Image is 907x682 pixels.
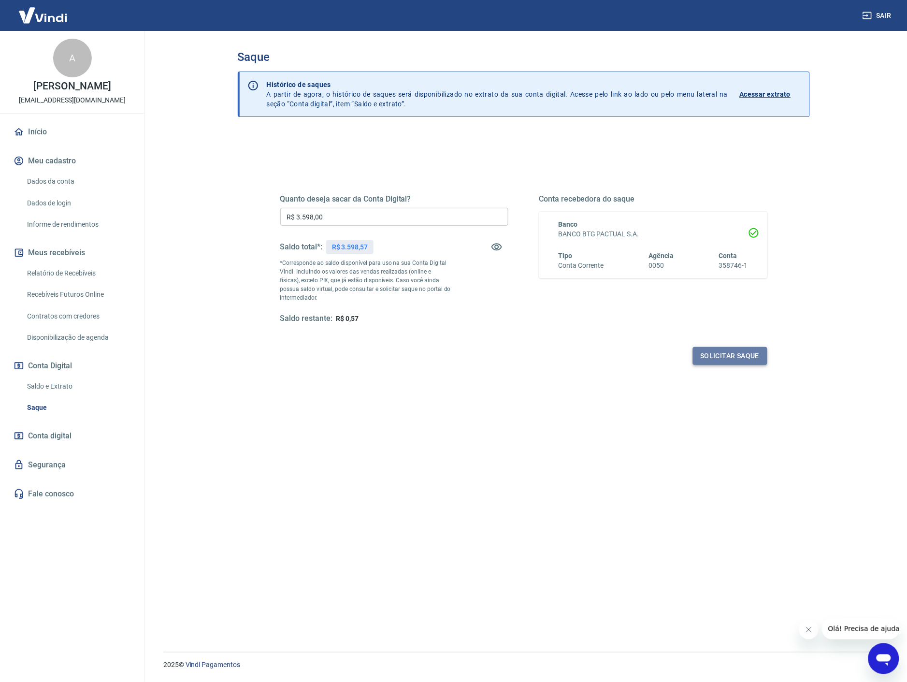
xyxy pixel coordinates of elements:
[12,150,133,172] button: Meu cadastro
[822,618,899,639] iframe: Mensagem da empresa
[23,306,133,326] a: Contratos com credores
[649,261,674,271] h6: 0050
[559,229,748,239] h6: BANCO BTG PACTUAL S.A.
[12,242,133,263] button: Meus recebíveis
[868,643,899,674] iframe: Botão para abrir a janela de mensagens
[799,620,819,639] iframe: Fechar mensagem
[280,259,451,302] p: *Corresponde ao saldo disponível para uso na sua Conta Digital Vindi. Incluindo os valores das ve...
[19,95,126,105] p: [EMAIL_ADDRESS][DOMAIN_NAME]
[23,215,133,234] a: Informe de rendimentos
[649,252,674,260] span: Agência
[12,121,133,143] a: Início
[238,50,810,64] h3: Saque
[12,454,133,476] a: Segurança
[280,242,322,252] h5: Saldo total*:
[267,80,728,89] p: Histórico de saques
[33,81,111,91] p: [PERSON_NAME]
[6,7,81,15] span: Olá! Precisa de ajuda?
[280,314,332,324] h5: Saldo restante:
[12,355,133,377] button: Conta Digital
[12,483,133,505] a: Fale conosco
[23,398,133,418] a: Saque
[336,315,359,322] span: R$ 0,57
[23,193,133,213] a: Dados de login
[23,377,133,396] a: Saldo e Extrato
[719,252,737,260] span: Conta
[23,263,133,283] a: Relatório de Recebíveis
[559,261,604,271] h6: Conta Corrente
[12,0,74,30] img: Vindi
[693,347,767,365] button: Solicitar saque
[23,285,133,305] a: Recebíveis Futuros Online
[23,172,133,191] a: Dados da conta
[163,660,884,670] p: 2025 ©
[280,194,508,204] h5: Quanto deseja sacar da Conta Digital?
[719,261,748,271] h6: 358746-1
[23,328,133,348] a: Disponibilização de agenda
[28,429,72,443] span: Conta digital
[267,80,728,109] p: A partir de agora, o histórico de saques será disponibilizado no extrato da sua conta digital. Ac...
[12,425,133,447] a: Conta digital
[186,661,240,669] a: Vindi Pagamentos
[539,194,767,204] h5: Conta recebedora do saque
[740,89,791,99] p: Acessar extrato
[740,80,802,109] a: Acessar extrato
[559,220,578,228] span: Banco
[53,39,92,77] div: A
[332,242,368,252] p: R$ 3.598,57
[861,7,895,25] button: Sair
[559,252,573,260] span: Tipo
